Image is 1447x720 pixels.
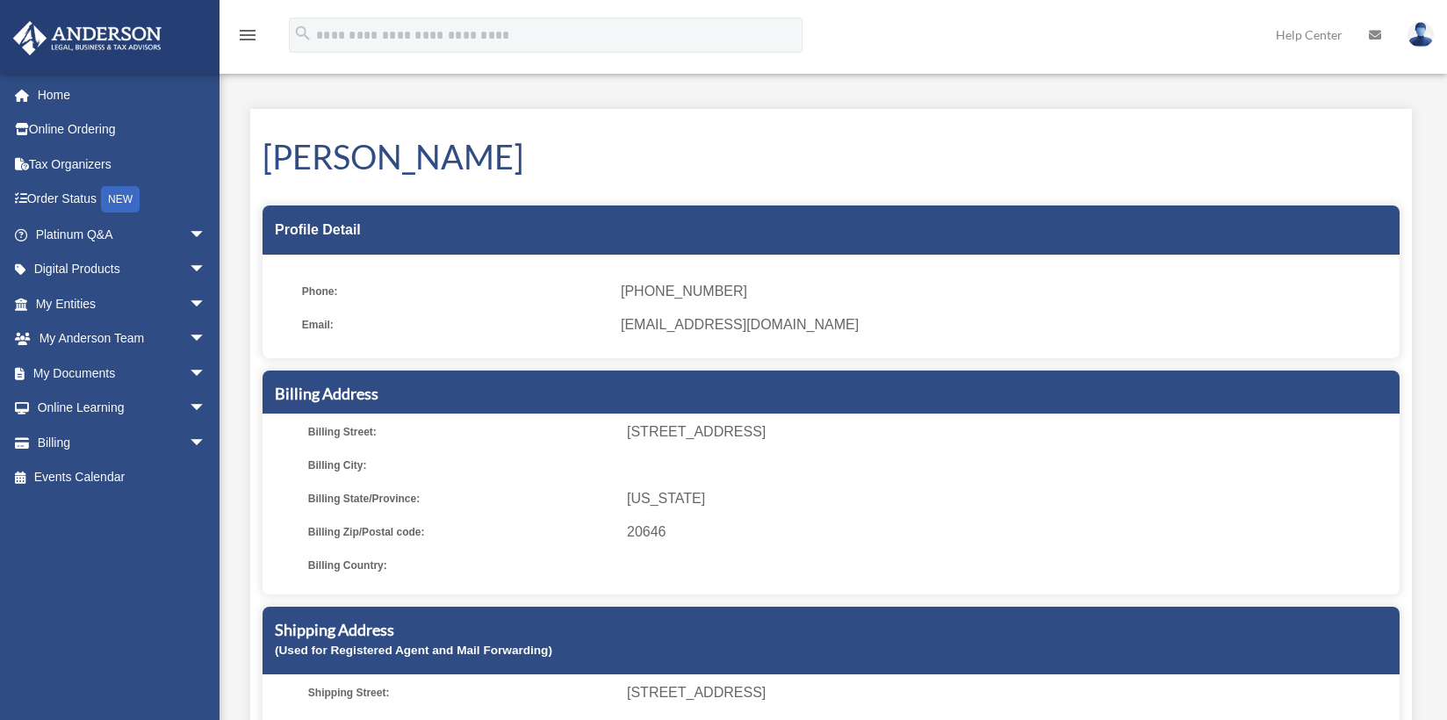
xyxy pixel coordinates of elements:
[189,425,224,461] span: arrow_drop_down
[308,553,615,578] span: Billing Country:
[627,520,1393,544] span: 20646
[302,279,608,304] span: Phone:
[12,112,233,148] a: Online Ordering
[101,186,140,212] div: NEW
[627,680,1393,705] span: [STREET_ADDRESS]
[189,391,224,427] span: arrow_drop_down
[12,77,233,112] a: Home
[12,425,233,460] a: Billingarrow_drop_down
[189,356,224,392] span: arrow_drop_down
[12,217,233,252] a: Platinum Q&Aarrow_drop_down
[8,21,167,55] img: Anderson Advisors Platinum Portal
[12,391,233,426] a: Online Learningarrow_drop_down
[308,453,615,478] span: Billing City:
[263,133,1400,180] h1: [PERSON_NAME]
[12,252,233,287] a: Digital Productsarrow_drop_down
[627,420,1393,444] span: [STREET_ADDRESS]
[621,279,1387,304] span: [PHONE_NUMBER]
[293,24,313,43] i: search
[621,313,1387,337] span: [EMAIL_ADDRESS][DOMAIN_NAME]
[12,286,233,321] a: My Entitiesarrow_drop_down
[275,619,1387,641] h5: Shipping Address
[308,680,615,705] span: Shipping Street:
[237,25,258,46] i: menu
[263,205,1400,255] div: Profile Detail
[1407,22,1434,47] img: User Pic
[12,147,233,182] a: Tax Organizers
[308,420,615,444] span: Billing Street:
[12,321,233,356] a: My Anderson Teamarrow_drop_down
[12,460,233,495] a: Events Calendar
[189,252,224,288] span: arrow_drop_down
[237,31,258,46] a: menu
[189,286,224,322] span: arrow_drop_down
[308,486,615,511] span: Billing State/Province:
[302,313,608,337] span: Email:
[189,217,224,253] span: arrow_drop_down
[275,644,552,657] small: (Used for Registered Agent and Mail Forwarding)
[308,520,615,544] span: Billing Zip/Postal code:
[627,486,1393,511] span: [US_STATE]
[12,182,233,218] a: Order StatusNEW
[12,356,233,391] a: My Documentsarrow_drop_down
[275,383,1387,405] h5: Billing Address
[189,321,224,357] span: arrow_drop_down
